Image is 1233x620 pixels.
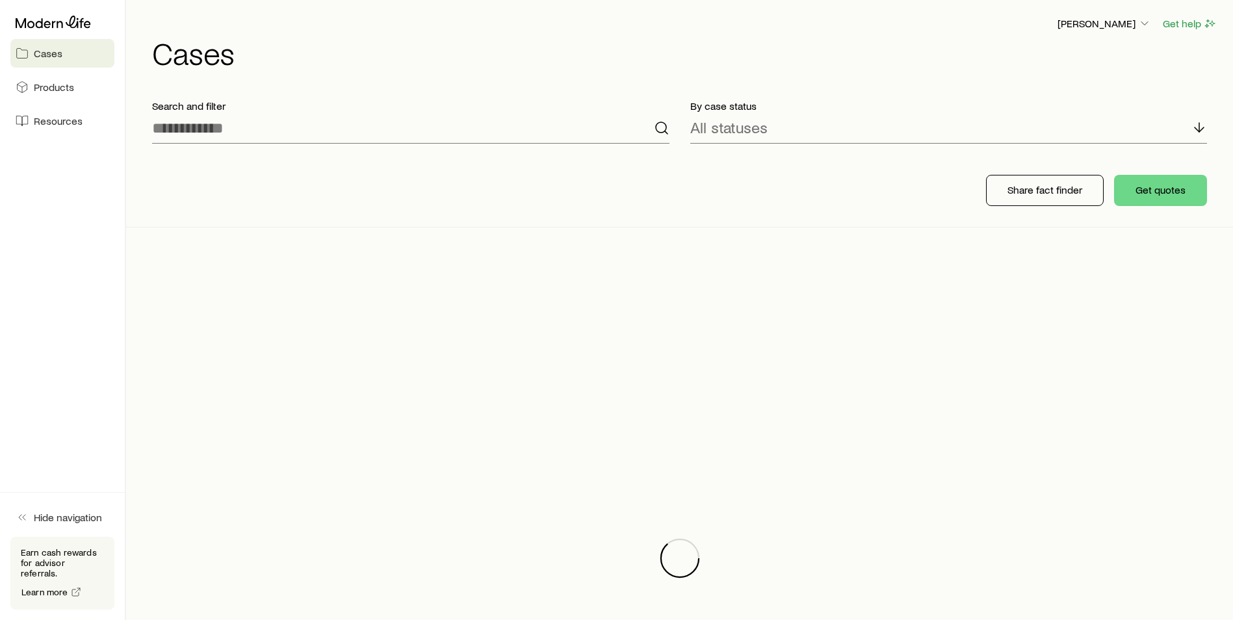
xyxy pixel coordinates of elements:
button: Share fact finder [986,175,1104,206]
p: Earn cash rewards for advisor referrals. [21,547,104,578]
p: By case status [690,99,1208,112]
a: Cases [10,39,114,68]
p: Share fact finder [1007,183,1082,196]
span: Products [34,81,74,94]
span: Resources [34,114,83,127]
span: Learn more [21,588,68,597]
button: [PERSON_NAME] [1057,16,1152,32]
p: All statuses [690,118,768,136]
div: Earn cash rewards for advisor referrals.Learn more [10,537,114,610]
p: Search and filter [152,99,669,112]
button: Hide navigation [10,503,114,532]
button: Get help [1162,16,1217,31]
p: [PERSON_NAME] [1058,17,1151,30]
a: Resources [10,107,114,135]
span: Hide navigation [34,511,102,524]
h1: Cases [152,37,1217,68]
span: Cases [34,47,62,60]
button: Get quotes [1114,175,1207,206]
a: Products [10,73,114,101]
